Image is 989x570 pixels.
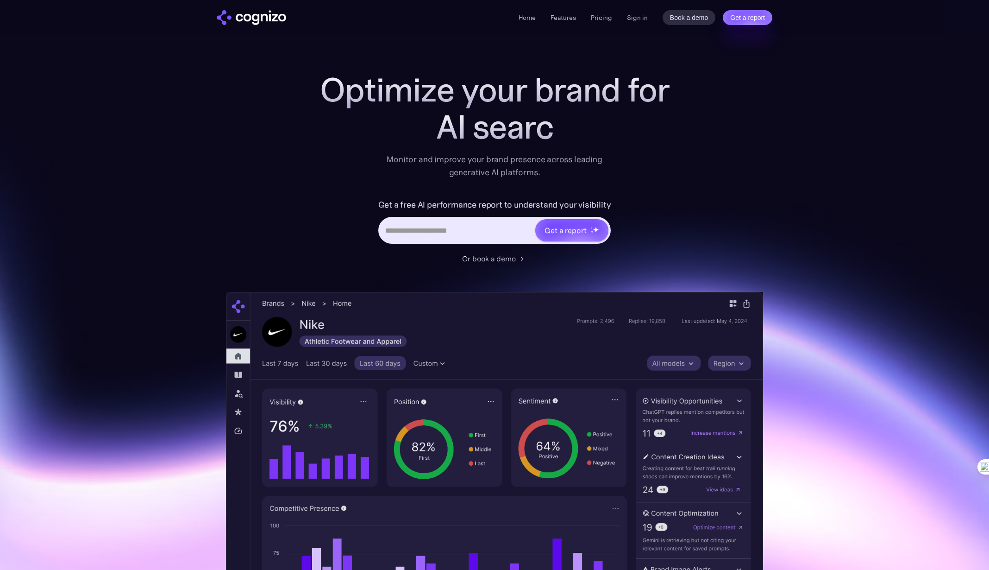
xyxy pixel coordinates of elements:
[593,227,599,233] img: star
[723,10,772,25] a: Get a report
[551,13,576,22] a: Features
[462,253,516,264] div: Or book a demo
[534,218,609,242] a: Get a reportstarstarstar
[309,71,680,108] h1: Optimize your brand for
[519,13,536,22] a: Home
[217,10,286,25] img: cognizo logo
[462,253,527,264] a: Or book a demo
[591,13,612,22] a: Pricing
[378,197,611,212] label: Get a free AI performance report to understand your visibility
[217,10,286,25] a: home
[545,225,586,236] div: Get a report
[590,227,592,228] img: star
[381,153,608,179] div: Monitor and improve your brand presence across leading generative AI platforms.
[309,108,680,146] div: AI searc
[590,230,594,234] img: star
[663,10,716,25] a: Book a demo
[627,12,648,23] a: Sign in
[378,197,611,248] form: Hero URL Input Form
